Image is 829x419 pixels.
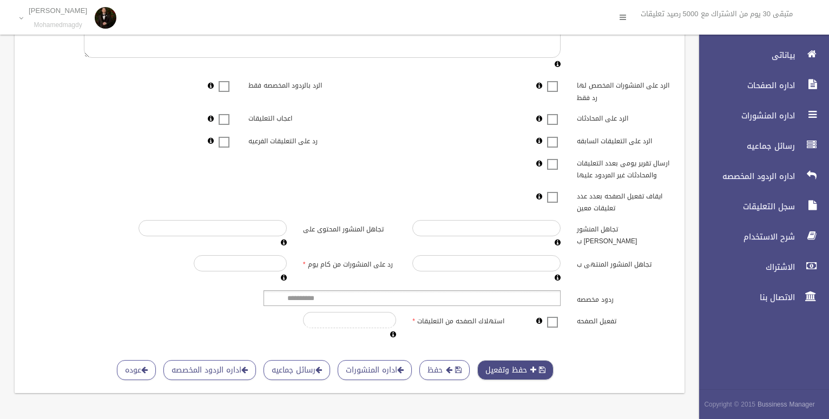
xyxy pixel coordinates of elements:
[29,21,87,29] small: Mohamedmagdy
[690,285,829,309] a: الاتصال بنا
[569,110,678,125] label: الرد على المحادثات
[690,74,829,97] a: اداره الصفحات
[690,231,798,242] span: شرح الاستخدام
[690,195,829,218] a: سجل التعليقات
[338,360,412,380] a: اداره المنشورات
[690,50,798,61] span: بياناتى
[295,255,404,270] label: رد على المنشورات من كام يوم
[690,80,798,91] span: اداره الصفحات
[690,255,829,279] a: الاشتراك
[240,132,350,147] label: رد على التعليقات الفرعيه
[690,134,829,158] a: رسائل جماعيه
[569,155,678,182] label: ارسال تقرير يومى بعدد التعليقات والمحادثات غير المردود عليها
[690,164,829,188] a: اداره الردود المخصصه
[569,290,678,305] label: ردود مخصصه
[690,141,798,151] span: رسائل جماعيه
[690,104,829,128] a: اداره المنشورات
[477,360,554,380] button: حفظ وتفعيل
[569,255,678,270] label: تجاهل المنشور المنتهى ب
[240,110,350,125] label: اعجاب التعليقات
[569,77,678,104] label: الرد على المنشورات المخصص لها رد فقط
[29,6,87,15] p: [PERSON_NAME]
[163,360,256,380] a: اداره الردود المخصصه
[569,132,678,147] label: الرد على التعليقات السابقه
[264,360,330,380] a: رسائل جماعيه
[569,312,678,327] label: تفعيل الصفحه
[758,398,815,410] strong: Bussiness Manager
[690,292,798,303] span: الاتصال بنا
[569,220,678,247] label: تجاهل المنشور [PERSON_NAME] ب
[690,201,798,212] span: سجل التعليقات
[704,398,755,410] span: Copyright © 2015
[295,220,404,235] label: تجاهل المنشور المحتوى على
[419,360,470,380] button: حفظ
[690,171,798,182] span: اداره الردود المخصصه
[569,187,678,214] label: ايقاف تفعيل الصفحه بعدد عدد تعليقات معين
[117,360,156,380] a: عوده
[690,43,829,67] a: بياناتى
[690,262,798,272] span: الاشتراك
[690,110,798,121] span: اداره المنشورات
[240,77,350,92] label: الرد بالردود المخصصه فقط
[404,312,514,327] label: استهلاك الصفحه من التعليقات
[690,225,829,249] a: شرح الاستخدام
